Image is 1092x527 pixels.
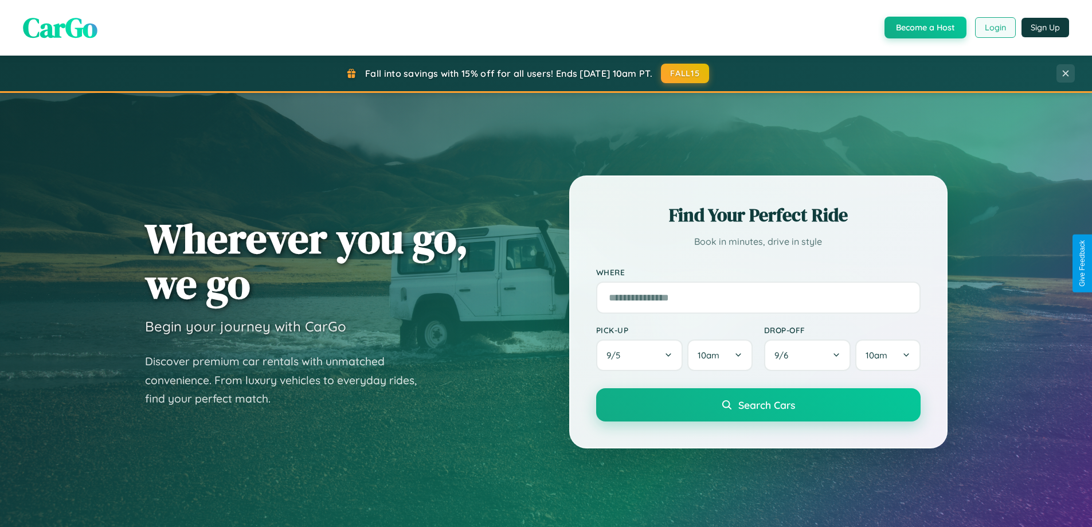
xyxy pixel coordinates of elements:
[145,352,432,408] p: Discover premium car rentals with unmatched convenience. From luxury vehicles to everyday rides, ...
[661,64,709,83] button: FALL15
[596,388,921,421] button: Search Cars
[1078,240,1086,287] div: Give Feedback
[596,325,753,335] label: Pick-up
[774,350,794,361] span: 9 / 6
[596,267,921,277] label: Where
[855,339,920,371] button: 10am
[866,350,887,361] span: 10am
[596,339,683,371] button: 9/5
[606,350,626,361] span: 9 / 5
[365,68,652,79] span: Fall into savings with 15% off for all users! Ends [DATE] 10am PT.
[975,17,1016,38] button: Login
[764,339,851,371] button: 9/6
[738,399,795,411] span: Search Cars
[1021,18,1069,37] button: Sign Up
[884,17,966,38] button: Become a Host
[145,318,346,335] h3: Begin your journey with CarGo
[687,339,752,371] button: 10am
[23,9,97,46] span: CarGo
[596,233,921,250] p: Book in minutes, drive in style
[764,325,921,335] label: Drop-off
[145,216,468,306] h1: Wherever you go, we go
[596,202,921,228] h2: Find Your Perfect Ride
[698,350,719,361] span: 10am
